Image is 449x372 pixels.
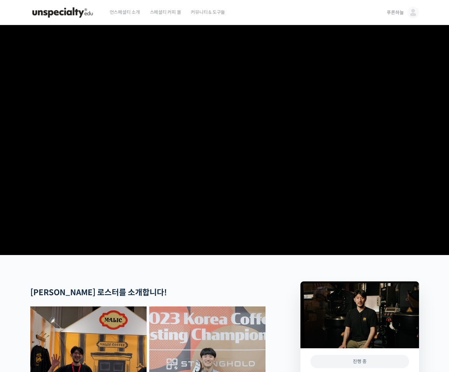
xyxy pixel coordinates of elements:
span: 푸른하늘 [387,10,404,15]
strong: [PERSON_NAME] 로스터를 소개합니다! [30,288,167,298]
div: 진행 중 [310,355,409,368]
